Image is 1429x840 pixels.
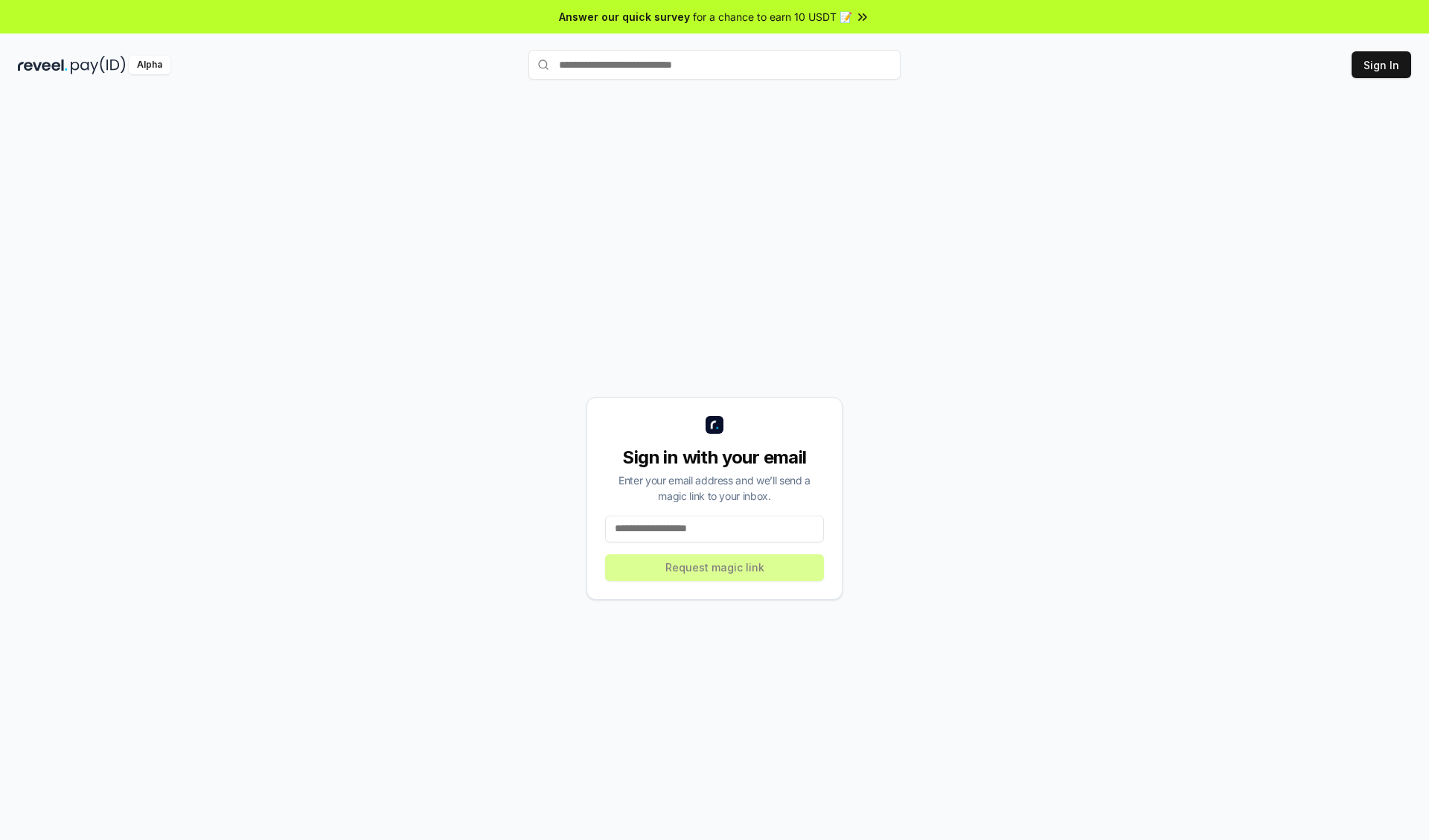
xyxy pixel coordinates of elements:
span: Answer our quick survey [559,9,690,25]
span: for a chance to earn 10 USDT 📝 [693,9,852,25]
button: Sign In [1352,51,1411,78]
img: logo_small [706,416,723,434]
img: pay_id [71,56,126,74]
img: reveel_dark [18,56,68,74]
div: Enter your email address and we’ll send a magic link to your inbox. [605,472,824,504]
div: Sign in with your email [605,446,824,469]
div: Alpha [129,56,170,74]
